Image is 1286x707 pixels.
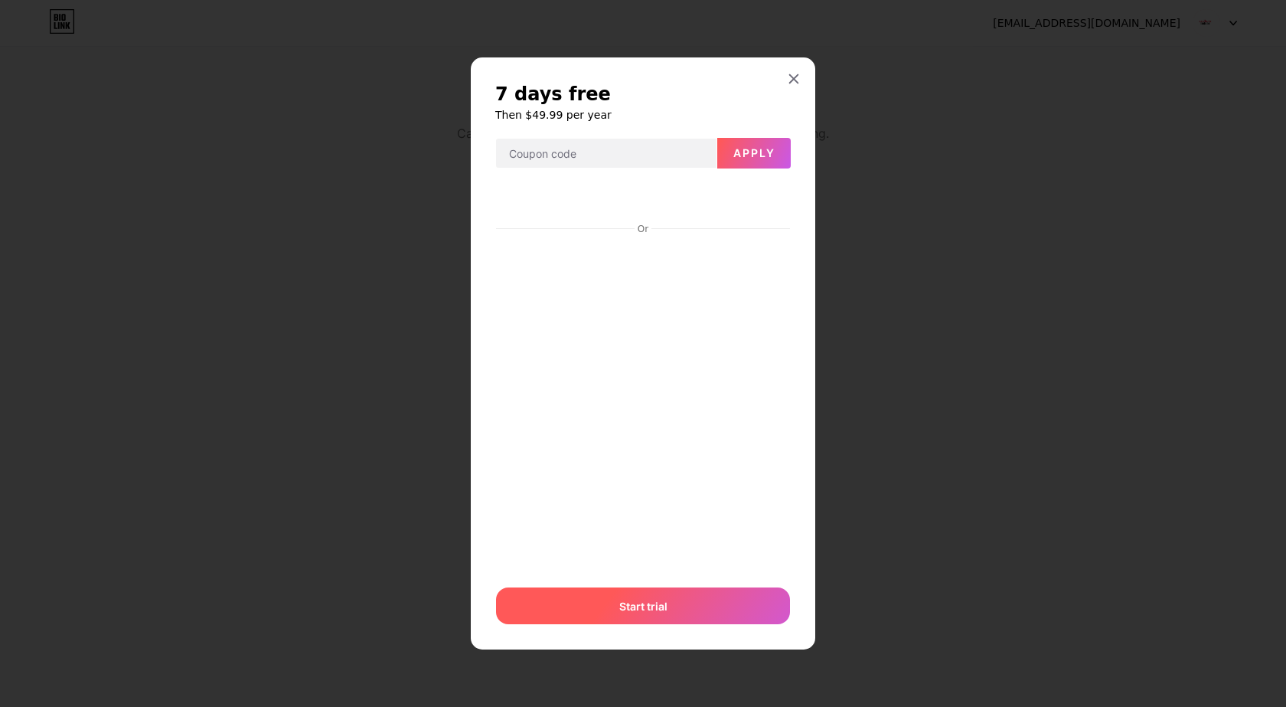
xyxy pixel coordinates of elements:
input: Coupon code [496,139,716,169]
iframe: Secure payment button frame [496,182,790,218]
span: Start trial [619,598,667,614]
button: Apply [717,138,791,169]
span: 7 days free [495,82,611,106]
span: Apply [733,146,775,159]
h6: Then $49.99 per year [495,107,791,123]
iframe: Secure payment input frame [493,237,793,573]
div: Or [635,223,651,235]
